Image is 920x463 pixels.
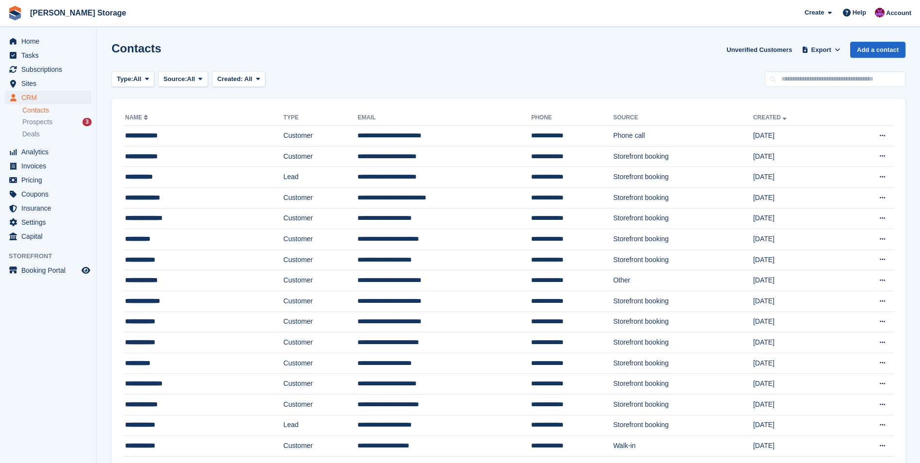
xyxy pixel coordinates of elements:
a: Prospects 3 [22,117,92,127]
td: [DATE] [753,332,842,353]
td: [DATE] [753,436,842,457]
td: Lead [283,415,357,436]
span: Prospects [22,117,52,127]
a: menu [5,173,92,187]
td: [DATE] [753,126,842,147]
td: Phone call [613,126,753,147]
td: Customer [283,312,357,332]
td: Customer [283,353,357,374]
td: Lead [283,167,357,188]
a: menu [5,264,92,277]
span: Create [805,8,824,17]
th: Source [613,110,753,126]
span: Storefront [9,251,97,261]
span: All [133,74,142,84]
a: menu [5,215,92,229]
td: Storefront booking [613,187,753,208]
td: Customer [283,270,357,291]
td: Customer [283,249,357,270]
td: Storefront booking [613,229,753,250]
td: Storefront booking [613,291,753,312]
span: Created: [217,75,243,83]
a: menu [5,201,92,215]
button: Created: All [212,71,265,87]
td: Storefront booking [613,312,753,332]
span: Pricing [21,173,80,187]
td: [DATE] [753,312,842,332]
td: Other [613,270,753,291]
a: Created [753,114,789,121]
a: menu [5,34,92,48]
td: [DATE] [753,249,842,270]
th: Email [357,110,531,126]
td: Storefront booking [613,353,753,374]
button: Type: All [112,71,154,87]
td: Customer [283,187,357,208]
td: Customer [283,208,357,229]
span: Type: [117,74,133,84]
a: Preview store [80,265,92,276]
span: Coupons [21,187,80,201]
td: [DATE] [753,394,842,415]
td: Storefront booking [613,374,753,395]
td: [DATE] [753,353,842,374]
td: [DATE] [753,146,842,167]
td: [DATE] [753,208,842,229]
span: Booking Portal [21,264,80,277]
td: Customer [283,436,357,457]
td: Storefront booking [613,249,753,270]
td: Storefront booking [613,332,753,353]
img: Audra Whitelaw [875,8,885,17]
td: Customer [283,126,357,147]
a: menu [5,63,92,76]
td: [DATE] [753,291,842,312]
a: Add a contact [850,42,905,58]
span: Source: [163,74,187,84]
td: Customer [283,332,357,353]
td: Storefront booking [613,394,753,415]
span: Insurance [21,201,80,215]
td: Walk-in [613,436,753,457]
td: [DATE] [753,167,842,188]
span: CRM [21,91,80,104]
a: menu [5,145,92,159]
div: 3 [82,118,92,126]
span: Export [811,45,831,55]
a: menu [5,230,92,243]
span: Analytics [21,145,80,159]
td: [DATE] [753,270,842,291]
span: Deals [22,130,40,139]
a: Deals [22,129,92,139]
td: [DATE] [753,415,842,436]
td: Storefront booking [613,146,753,167]
span: Help [853,8,866,17]
th: Type [283,110,357,126]
td: [DATE] [753,187,842,208]
td: Customer [283,374,357,395]
span: Sites [21,77,80,90]
a: Contacts [22,106,92,115]
td: Storefront booking [613,208,753,229]
td: Customer [283,229,357,250]
span: All [244,75,253,83]
a: menu [5,77,92,90]
a: Name [125,114,150,121]
span: Tasks [21,49,80,62]
button: Source: All [158,71,208,87]
td: Customer [283,146,357,167]
h1: Contacts [112,42,161,55]
a: menu [5,49,92,62]
button: Export [800,42,842,58]
td: Storefront booking [613,415,753,436]
span: Capital [21,230,80,243]
img: stora-icon-8386f47178a22dfd0bd8f6a31ec36ba5ce8667c1dd55bd0f319d3a0aa187defe.svg [8,6,22,20]
td: [DATE] [753,229,842,250]
td: Storefront booking [613,167,753,188]
span: Account [886,8,911,18]
a: [PERSON_NAME] Storage [26,5,130,21]
span: Home [21,34,80,48]
span: All [187,74,195,84]
a: menu [5,187,92,201]
td: Customer [283,291,357,312]
td: Customer [283,394,357,415]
